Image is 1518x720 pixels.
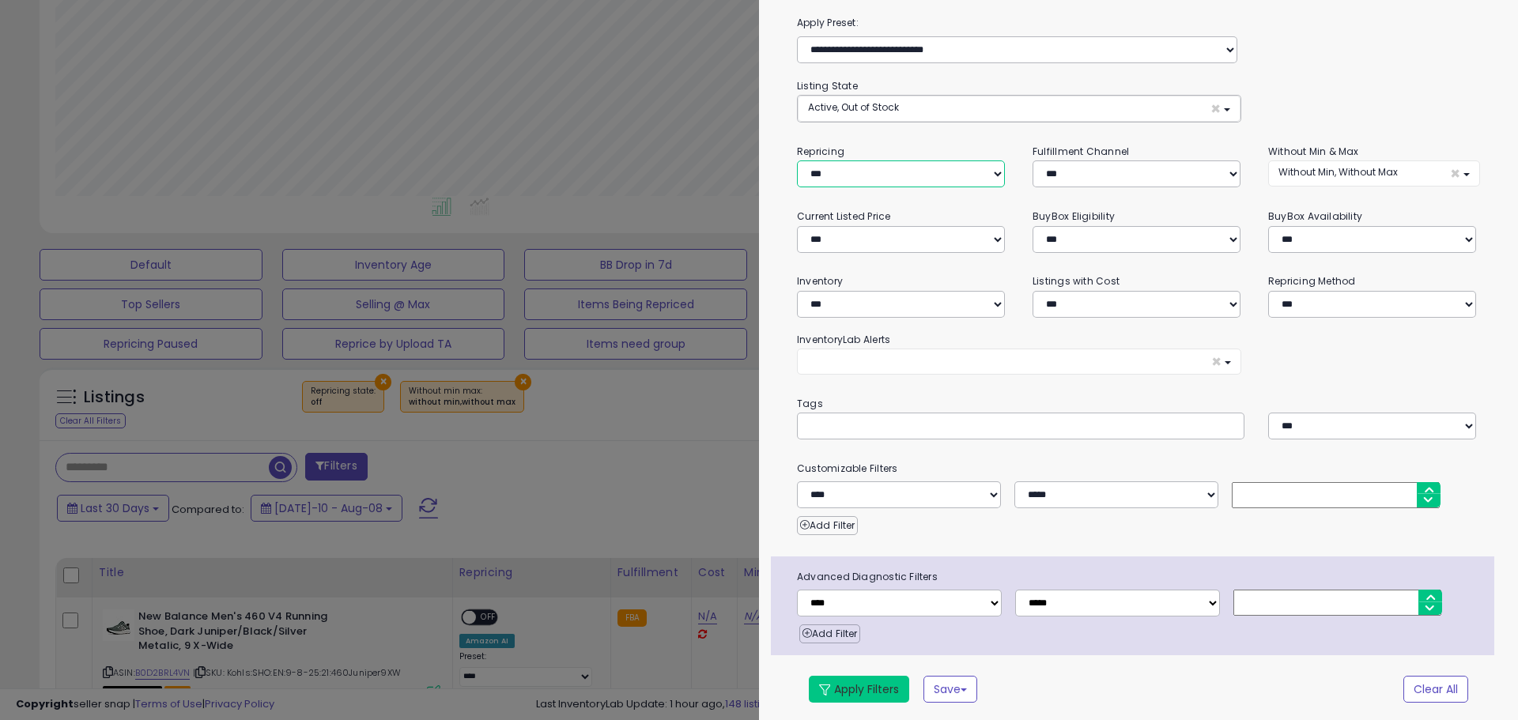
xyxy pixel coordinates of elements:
[1450,165,1460,182] span: ×
[797,145,844,158] small: Repricing
[785,14,1492,32] label: Apply Preset:
[1268,145,1359,158] small: Without Min & Max
[1033,145,1129,158] small: Fulfillment Channel
[797,349,1241,375] button: ×
[785,460,1492,477] small: Customizable Filters
[1210,100,1221,117] span: ×
[1211,353,1222,370] span: ×
[1033,209,1115,223] small: BuyBox Eligibility
[798,96,1240,122] button: Active, Out of Stock ×
[797,274,843,288] small: Inventory
[785,568,1494,586] span: Advanced Diagnostic Filters
[797,333,890,346] small: InventoryLab Alerts
[797,516,858,535] button: Add Filter
[1403,676,1468,703] button: Clear All
[1268,274,1356,288] small: Repricing Method
[1278,165,1398,179] span: Without Min, Without Max
[809,676,909,703] button: Apply Filters
[923,676,977,703] button: Save
[1033,274,1120,288] small: Listings with Cost
[797,79,858,92] small: Listing State
[785,395,1492,413] small: Tags
[808,100,899,114] span: Active, Out of Stock
[1268,209,1362,223] small: BuyBox Availability
[1268,160,1480,187] button: Without Min, Without Max ×
[797,209,890,223] small: Current Listed Price
[799,624,860,643] button: Add Filter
